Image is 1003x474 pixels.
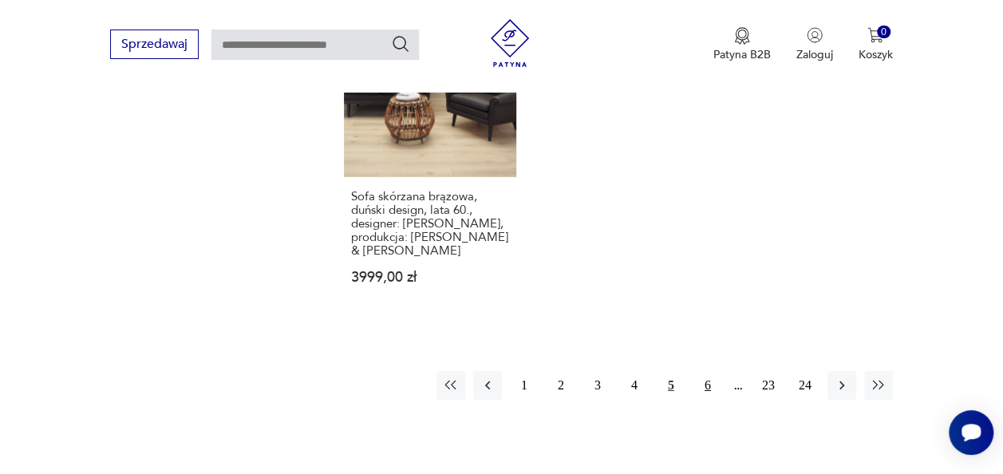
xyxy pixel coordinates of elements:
button: 3 [583,371,612,400]
p: Zaloguj [796,47,833,62]
button: 24 [791,371,819,400]
p: 3999,00 zł [351,271,509,284]
img: Patyna - sklep z meblami i dekoracjami vintage [486,19,534,67]
div: 0 [877,26,890,39]
p: Koszyk [859,47,893,62]
button: 2 [547,371,575,400]
img: Ikona medalu [734,27,750,45]
button: 4 [620,371,649,400]
button: 23 [754,371,783,400]
button: 6 [693,371,722,400]
iframe: Smartsupp widget button [949,410,993,455]
a: Sprzedawaj [110,40,199,51]
button: Patyna B2B [713,27,771,62]
a: Ikona medaluPatyna B2B [713,27,771,62]
button: 0Koszyk [859,27,893,62]
a: Sofa skórzana brązowa, duński design, lata 60., designer: Aage Christiansen, produkcja: Erhardsen... [344,5,516,315]
button: 1 [510,371,539,400]
button: Zaloguj [796,27,833,62]
h3: Sofa skórzana brązowa, duński design, lata 60., designer: [PERSON_NAME], produkcja: [PERSON_NAME]... [351,190,509,258]
button: Sprzedawaj [110,30,199,59]
p: Patyna B2B [713,47,771,62]
button: 5 [657,371,685,400]
button: Szukaj [391,34,410,53]
img: Ikonka użytkownika [807,27,823,43]
img: Ikona koszyka [867,27,883,43]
